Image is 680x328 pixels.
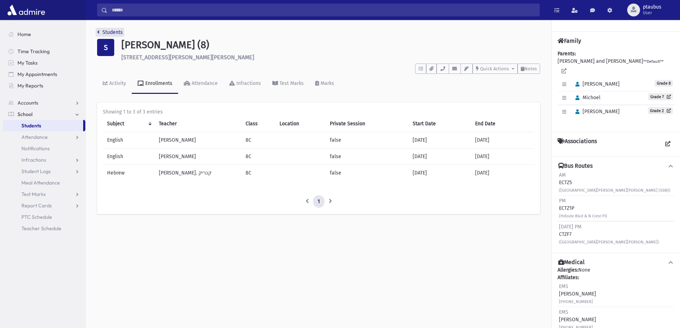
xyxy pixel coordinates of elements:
a: Grade 2 [648,107,673,114]
td: [PERSON_NAME]. קנריק [155,165,242,181]
td: [DATE] [471,148,534,165]
th: Teacher [155,116,242,132]
span: Notifications [21,145,50,152]
span: ptaubus [643,4,661,10]
h4: Medical [558,259,585,266]
td: [DATE] [408,165,471,181]
nav: breadcrumb [97,29,123,39]
span: User [643,10,661,16]
a: Students [3,120,83,131]
span: Student Logs [21,168,51,175]
div: Attendance [190,80,218,86]
small: [PHONE_NUMBER] [559,299,593,304]
h4: Bus Routes [558,162,593,170]
button: Notes [518,64,540,74]
span: Attendance [21,134,48,140]
a: Accounts [3,97,85,109]
a: Infractions [223,74,267,94]
span: Michoel [572,95,600,101]
a: Marks [309,74,340,94]
td: false [326,165,408,181]
a: My Tasks [3,57,85,69]
a: My Reports [3,80,85,91]
a: Activity [97,74,132,94]
td: [DATE] [408,148,471,165]
div: CTZF7 [559,223,659,246]
span: Test Marks [21,191,46,197]
div: Enrollments [144,80,172,86]
div: Showing 1 to 3 of 3 entries [103,108,534,116]
td: [DATE] [408,132,471,148]
td: English [103,132,155,148]
a: Home [3,29,85,40]
span: My Reports [17,82,43,89]
b: Affiliates: [558,274,579,281]
div: ECTZ5 [559,171,670,194]
div: Marks [319,80,334,86]
td: [DATE] [471,165,534,181]
a: Enrollments [132,74,178,94]
span: Time Tracking [17,48,50,55]
td: 8C [241,132,275,148]
span: Quick Actions [480,66,509,71]
b: Parents: [558,51,576,57]
td: 8C [241,148,275,165]
th: Private Session [326,116,408,132]
span: [PERSON_NAME] [572,109,620,115]
div: [PERSON_NAME] and [PERSON_NAME] [558,50,674,126]
td: [PERSON_NAME] [155,148,242,165]
a: Infractions [3,154,85,166]
small: (Hillside Blvd & N Crest Pl) [559,214,607,218]
a: Meal Attendance [3,177,85,188]
small: ([GEOGRAPHIC_DATA][PERSON_NAME][PERSON_NAME] (SSW)) [559,188,670,193]
td: 8C [241,165,275,181]
span: My Tasks [17,60,37,66]
b: Allergies: [558,267,578,273]
a: Teacher Schedule [3,223,85,234]
div: [PERSON_NAME] [559,283,596,305]
span: Grade 8 [655,80,673,87]
h1: [PERSON_NAME] (8) [121,39,540,51]
input: Search [107,4,539,16]
span: EMS [559,309,568,315]
td: false [326,132,408,148]
span: PM [559,198,566,204]
img: AdmirePro [6,3,47,17]
div: Activity [108,80,126,86]
span: Report Cards [21,202,52,209]
span: Meal Attendance [21,180,60,186]
span: EMS [559,283,568,289]
th: Location [275,116,326,132]
td: Hebrew [103,165,155,181]
a: My Appointments [3,69,85,80]
th: Start Date [408,116,471,132]
span: Infractions [21,157,46,163]
span: [PERSON_NAME] [572,81,620,87]
div: S [97,39,114,56]
a: Grade 7 [648,93,673,100]
span: [DATE] PM [559,224,581,230]
td: false [326,148,408,165]
a: View all Associations [661,138,674,151]
span: My Appointments [17,71,57,77]
span: Home [17,31,31,37]
span: Teacher Schedule [21,225,61,232]
button: Bus Routes [558,162,674,170]
a: Attendance [178,74,223,94]
span: Accounts [17,100,38,106]
button: Quick Actions [473,64,518,74]
td: [DATE] [471,132,534,148]
span: School [17,111,32,117]
small: ([GEOGRAPHIC_DATA][PERSON_NAME][PERSON_NAME]) [559,240,659,244]
div: ECTZ1P [559,197,607,219]
th: End Date [471,116,534,132]
div: Infractions [235,80,261,86]
td: English [103,148,155,165]
a: PTC Schedule [3,211,85,223]
a: Attendance [3,131,85,143]
h4: Family [558,37,581,44]
th: Class [241,116,275,132]
span: Students [21,122,41,129]
span: Notes [524,66,537,71]
h6: [STREET_ADDRESS][PERSON_NAME][PERSON_NAME] [121,54,540,61]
